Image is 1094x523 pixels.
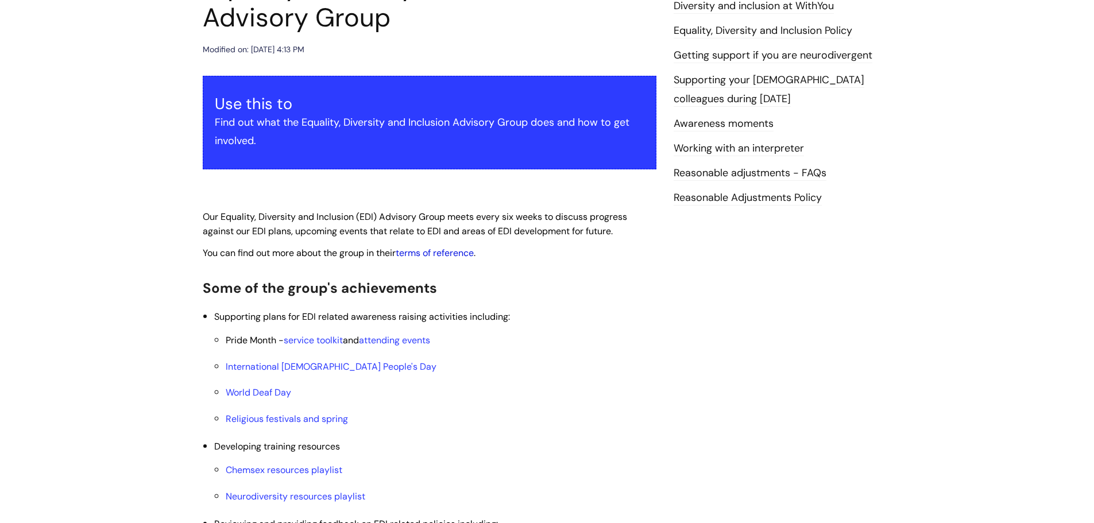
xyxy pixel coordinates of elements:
a: Supporting your [DEMOGRAPHIC_DATA] colleagues during [DATE] [674,73,864,106]
a: Reasonable Adjustments Policy [674,191,822,206]
span: You can find out more about the group in their . [203,247,476,259]
p: Find out what the Equality, Diversity and Inclusion Advisory Group does and how to get involved. [215,113,644,150]
a: terms of reference [396,247,474,259]
span: Our Equality, Diversity and Inclusion (EDI) Advisory Group meets every six weeks to discuss progr... [203,211,627,237]
div: Modified on: [DATE] 4:13 PM [203,42,304,57]
span: Supporting plans for EDI related awareness raising activities including: [214,311,510,323]
a: World Deaf Day [226,386,291,398]
h3: Use this to [215,95,644,113]
a: Getting support if you are neurodivergent [674,48,872,63]
a: Working with an interpreter [674,141,804,156]
span: Some of the group's achievements [203,279,437,297]
a: Religious festivals and spring [226,413,348,425]
span: Pride Month - and [226,334,430,346]
span: Developing training resources [214,440,340,452]
a: Reasonable adjustments - FAQs [674,166,826,181]
a: Awareness moments [674,117,774,131]
a: Neurodiversity resources playlist [226,490,365,502]
a: attending events [359,334,430,346]
a: Chemsex resources playlist [226,464,342,476]
a: International [DEMOGRAPHIC_DATA] People's Day [226,361,436,373]
a: Equality, Diversity and Inclusion Policy [674,24,852,38]
a: service toolkit [284,334,343,346]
